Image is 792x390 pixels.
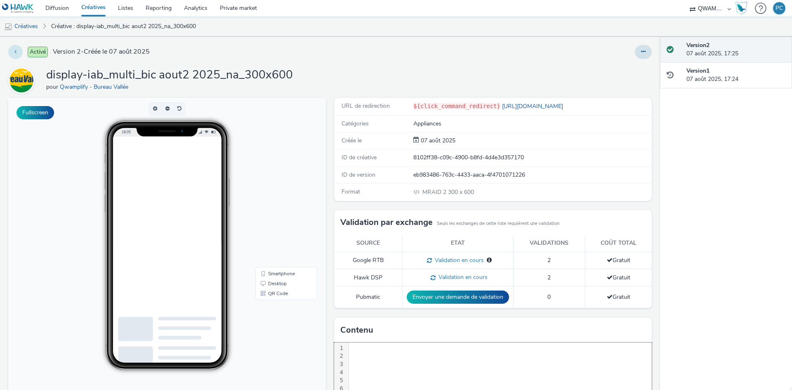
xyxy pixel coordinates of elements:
h3: Contenu [340,324,373,336]
span: 16:05 [113,32,123,36]
span: Gratuit [607,256,630,264]
td: Hawk DSP [334,269,402,286]
div: 5 [334,376,344,385]
span: URL de redirection [342,102,390,110]
span: QR Code [260,193,280,198]
span: ID de créative [342,154,377,161]
span: Activé [28,47,48,57]
code: ${click_command_redirect} [413,103,500,109]
th: Validations [513,235,585,252]
div: 8102ff38-c09c-4900-b8fd-4d4e3d357170 [413,154,651,162]
div: 07 août 2025, 17:24 [686,67,785,84]
li: QR Code [249,191,307,201]
a: Hawk Academy [735,2,751,15]
strong: Version 1 [686,67,709,75]
span: Gratuit [607,293,630,301]
th: Etat [402,235,513,252]
img: Hawk Academy [735,2,747,15]
span: Gratuit [607,274,630,281]
h3: Validation par exchange [340,216,433,229]
span: 2 [547,256,551,264]
li: Desktop [249,181,307,191]
th: Source [334,235,402,252]
img: undefined Logo [2,3,34,14]
a: Qwamplify - Bureau Vallée [8,76,38,84]
span: MRAID 2 [422,188,448,196]
img: mobile [4,23,12,31]
span: Version 2 - Créée le 07 août 2025 [53,47,150,57]
div: 1 [334,344,344,352]
div: eb983486-763c-4433-aaca-4f4701071226 [413,171,651,179]
span: Smartphone [260,173,287,178]
th: Coût total [585,235,652,252]
span: Validation en cours [436,273,488,281]
div: 2 [334,352,344,360]
span: 2 [547,274,551,281]
div: 3 [334,360,344,369]
span: Catégories [342,120,369,128]
td: Pubmatic [334,286,402,308]
div: Création 07 août 2025, 17:24 [419,137,455,145]
span: 07 août 2025 [419,137,455,144]
td: Google RTB [334,252,402,269]
h1: display-iab_multi_bic aout2 2025_na_300x600 [46,67,293,83]
span: Desktop [260,183,278,188]
div: 07 août 2025, 17:25 [686,41,785,58]
button: Fullscreen [16,106,54,119]
a: [URL][DOMAIN_NAME] [500,102,566,110]
div: Appliances [413,120,651,128]
a: Qwamplify - Bureau Vallée [60,83,132,91]
div: 4 [334,369,344,377]
span: 300 x 600 [422,188,474,196]
span: Validation en cours [432,256,484,264]
span: Créée le [342,137,362,144]
a: Créative : display-iab_multi_bic aout2 2025_na_300x600 [47,17,200,36]
span: Format [342,188,360,196]
button: Envoyer une demande de validation [407,291,509,304]
span: pour [46,83,60,91]
div: PC [775,2,783,14]
small: Seuls les exchanges de cette liste requièrent une validation [437,220,559,227]
span: 0 [547,293,551,301]
span: ID de version [342,171,375,179]
img: Qwamplify - Bureau Vallée [9,69,33,92]
strong: Version 2 [686,41,709,49]
li: Smartphone [249,171,307,181]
